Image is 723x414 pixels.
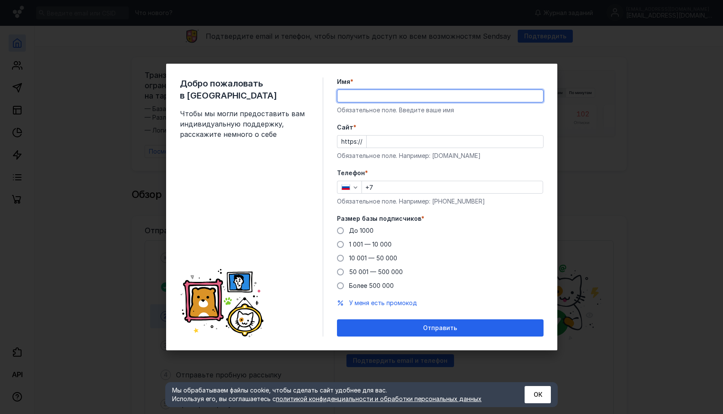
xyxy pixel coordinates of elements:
span: 1 001 — 10 000 [349,241,392,248]
span: У меня есть промокод [349,299,417,306]
button: У меня есть промокод [349,299,417,307]
span: Имя [337,77,350,86]
span: Отправить [423,324,457,332]
a: политикой конфиденциальности и обработки персональных данных [276,395,482,402]
span: Размер базы подписчиков [337,214,421,223]
button: Отправить [337,319,544,337]
span: Более 500 000 [349,282,394,289]
span: Чтобы мы могли предоставить вам индивидуальную поддержку, расскажите немного о себе [180,108,309,139]
span: 50 001 — 500 000 [349,268,403,275]
button: ОК [525,386,551,403]
div: Мы обрабатываем файлы cookie, чтобы сделать сайт удобнее для вас. Используя его, вы соглашаетесь c [172,386,504,403]
span: Cайт [337,123,353,132]
div: Обязательное поле. Например: [DOMAIN_NAME] [337,151,544,160]
div: Обязательное поле. Например: [PHONE_NUMBER] [337,197,544,206]
span: До 1000 [349,227,374,234]
div: Обязательное поле. Введите ваше имя [337,106,544,114]
span: Телефон [337,169,365,177]
span: 10 001 — 50 000 [349,254,397,262]
span: Добро пожаловать в [GEOGRAPHIC_DATA] [180,77,309,102]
